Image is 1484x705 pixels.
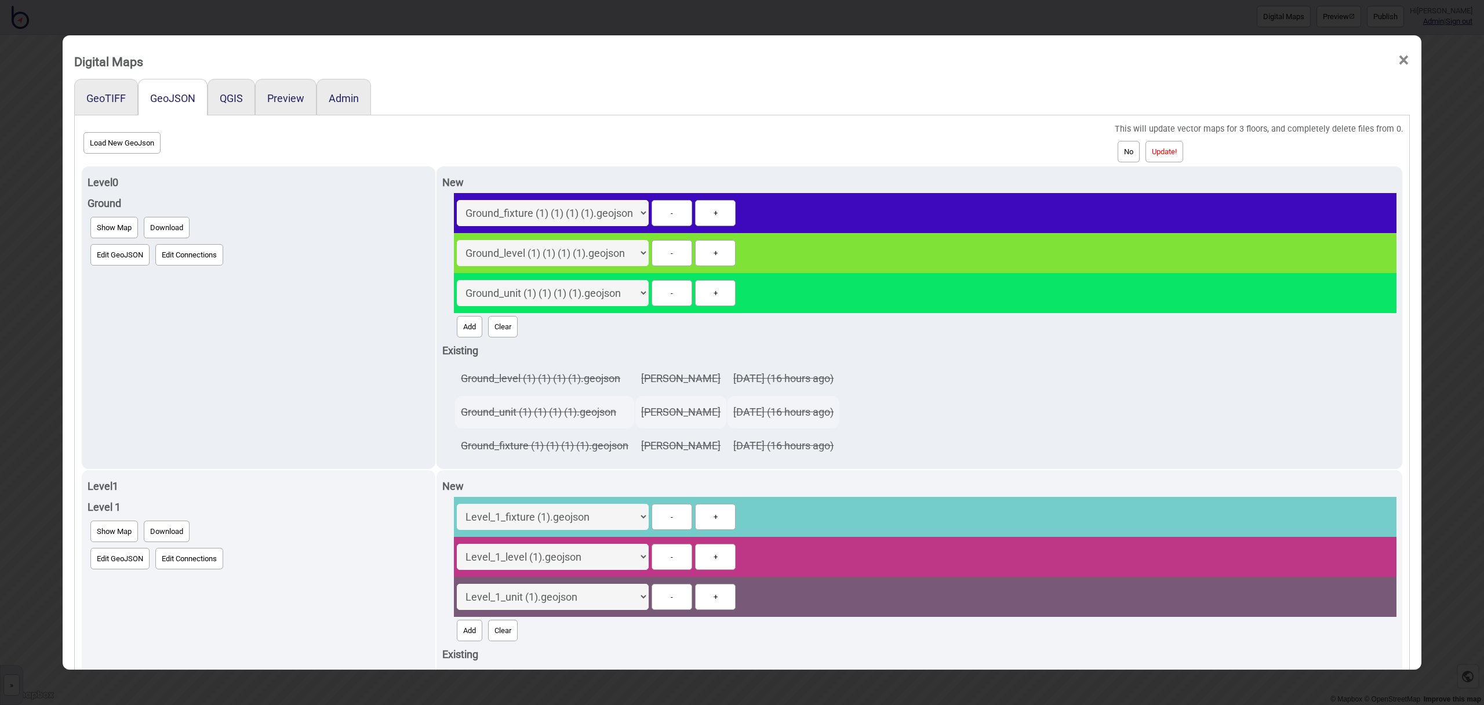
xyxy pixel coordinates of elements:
button: Edit Connections [155,548,223,569]
button: + [695,240,736,266]
span: Show Map [97,527,132,536]
strong: Existing [442,648,478,660]
strong: New [442,176,464,188]
button: Update! [1145,141,1183,162]
div: Ground [88,193,430,214]
div: This will update vector maps for 3 floors, and completely delete files from 0. [1115,121,1403,138]
button: - [652,280,692,306]
strong: New [442,480,464,492]
button: Download [144,217,190,238]
button: - [652,584,692,610]
button: + [695,544,736,570]
button: Edit GeoJSON [90,244,150,266]
button: Edit Connections [155,244,223,266]
td: [DATE] (16 hours ago) [728,430,839,462]
td: [PERSON_NAME] [635,396,726,428]
button: + [695,504,736,530]
td: Ground_unit (1) (1) (1) (1).geojson [455,396,634,428]
div: Level 0 [88,172,430,193]
td: [DATE] (16 hours ago) [684,666,796,699]
button: Admin [329,92,359,104]
button: Clear [488,316,518,337]
span: Show Map [97,223,132,232]
a: Edit Connections [152,241,226,268]
button: Download [144,521,190,542]
button: No [1118,141,1140,162]
td: Ground_level (1) (1) (1) (1).geojson [455,362,634,395]
button: - [652,240,692,266]
td: [PERSON_NAME] [635,430,726,462]
button: Show Map [90,217,138,238]
td: [DATE] (16 hours ago) [728,362,839,395]
button: Show Map [90,521,138,542]
button: + [695,200,736,226]
a: Edit Connections [152,545,226,572]
button: GeoTIFF [86,92,126,104]
div: Digital Maps [74,49,143,74]
div: Level 1 [88,497,430,518]
button: QGIS [220,92,243,104]
button: Add [457,620,482,641]
button: GeoJSON [150,92,195,104]
button: Clear [488,620,518,641]
button: Preview [267,92,304,104]
button: - [652,504,692,530]
button: Add [457,316,482,337]
td: Ground_fixture (1) (1) (1) (1).geojson [455,430,634,462]
button: + [695,280,736,306]
td: [DATE] (16 hours ago) [728,396,839,428]
button: + [695,584,736,610]
span: × [1398,41,1410,79]
button: Load New GeoJson [83,132,161,154]
button: - [652,544,692,570]
td: [PERSON_NAME] [592,666,683,699]
button: Edit GeoJSON [90,548,150,569]
td: [PERSON_NAME] [635,362,726,395]
div: Level 1 [88,476,430,497]
strong: Existing [442,344,478,357]
td: Level_1_fixture (1).geojson [455,666,591,699]
button: - [652,200,692,226]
